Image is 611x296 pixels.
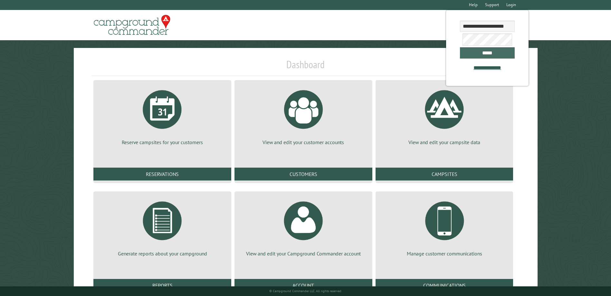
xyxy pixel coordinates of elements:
[383,250,506,257] p: Manage customer communications
[383,139,506,146] p: View and edit your campsite data
[234,168,372,180] a: Customers
[383,197,506,257] a: Manage customer communications
[101,139,224,146] p: Reserve campsites for your customers
[376,279,513,292] a: Communications
[242,85,365,146] a: View and edit your customer accounts
[101,250,224,257] p: Generate reports about your campground
[92,13,172,38] img: Campground Commander
[376,168,513,180] a: Campsites
[93,279,231,292] a: Reports
[93,168,231,180] a: Reservations
[101,85,224,146] a: Reserve campsites for your customers
[101,197,224,257] a: Generate reports about your campground
[242,250,365,257] p: View and edit your Campground Commander account
[242,139,365,146] p: View and edit your customer accounts
[383,85,506,146] a: View and edit your campsite data
[269,289,342,293] small: © Campground Commander LLC. All rights reserved.
[242,197,365,257] a: View and edit your Campground Commander account
[234,279,372,292] a: Account
[92,58,519,76] h1: Dashboard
